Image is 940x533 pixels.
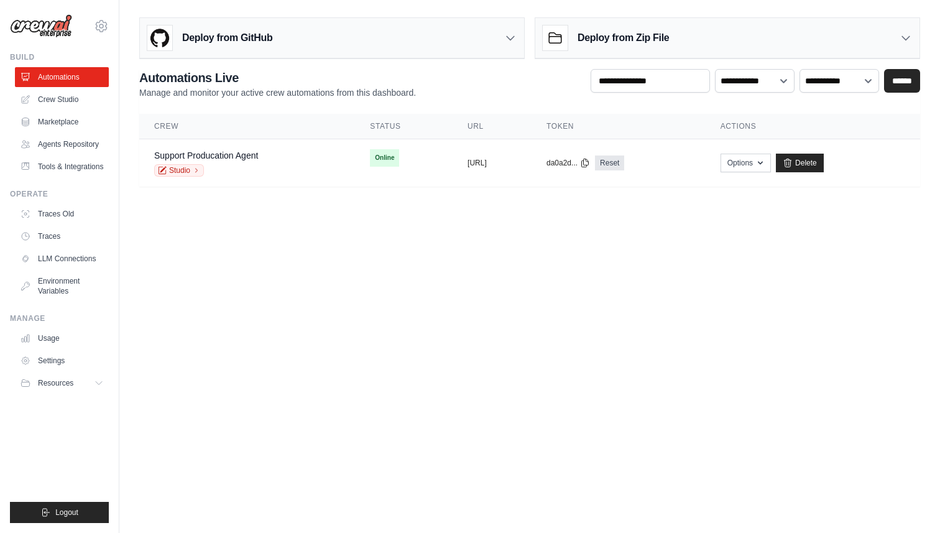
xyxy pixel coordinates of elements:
[139,69,416,86] h2: Automations Live
[10,313,109,323] div: Manage
[15,373,109,393] button: Resources
[15,271,109,301] a: Environment Variables
[721,154,771,172] button: Options
[706,114,920,139] th: Actions
[10,52,109,62] div: Build
[10,189,109,199] div: Operate
[15,67,109,87] a: Automations
[15,112,109,132] a: Marketplace
[578,30,669,45] h3: Deploy from Zip File
[355,114,453,139] th: Status
[15,204,109,224] a: Traces Old
[15,351,109,371] a: Settings
[139,86,416,99] p: Manage and monitor your active crew automations from this dashboard.
[147,25,172,50] img: GitHub Logo
[10,502,109,523] button: Logout
[15,157,109,177] a: Tools & Integrations
[55,508,78,517] span: Logout
[139,114,355,139] th: Crew
[154,164,204,177] a: Studio
[182,30,272,45] h3: Deploy from GitHub
[776,154,824,172] a: Delete
[15,249,109,269] a: LLM Connections
[15,134,109,154] a: Agents Repository
[10,14,72,38] img: Logo
[546,158,590,168] button: da0a2d...
[595,155,624,170] a: Reset
[15,226,109,246] a: Traces
[532,114,706,139] th: Token
[878,473,940,533] iframe: Chat Widget
[370,149,399,167] span: Online
[38,378,73,388] span: Resources
[453,114,532,139] th: URL
[154,151,258,160] a: Support Producation Agent
[15,90,109,109] a: Crew Studio
[15,328,109,348] a: Usage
